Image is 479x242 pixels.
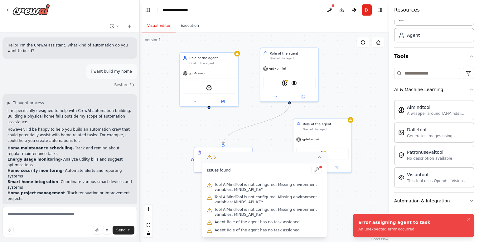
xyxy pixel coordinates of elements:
[5,226,14,235] button: Improve this prompt
[215,228,300,233] span: Agent Role of the agent has no task assigned
[7,42,132,54] p: Hello! I'm the CrewAI assistant. What kind of automation do you want to build?
[303,122,349,127] div: Role of the agent
[144,205,152,237] div: React Flow controls
[176,19,204,32] button: Execution
[144,213,152,221] button: zoom out
[358,227,430,232] div: An unexpected error occurred
[394,193,474,209] button: Automation & Integration
[394,9,474,47] div: Crew
[124,22,134,30] button: Start a new chat
[207,168,231,173] span: Issues found
[144,221,152,229] button: fit view
[302,138,319,141] span: gpt-4o-mini
[204,150,213,155] div: home
[144,229,152,237] button: toggle interactivity
[221,104,292,144] g: Edge from 8252b38e-fbbf-4fa4-abca-1a604712a6cd to 8d0d58b2-d3b1-42da-b55f-1b4d928cf711
[145,37,161,42] div: Version 1
[407,178,470,183] div: This tool uses OpenAI's Vision API to describe the contents of an image.
[407,111,470,116] div: A wrapper around [AI-Minds]([URL][DOMAIN_NAME]). Useful for when you need answers to questions fr...
[215,220,300,225] span: Agent Role of the agent has no task assigned
[293,119,352,173] div: Role of the agentGoal of the agentgpt-4o-miniAIMindTool
[144,205,152,213] button: zoom in
[323,165,350,170] button: Open in side panel
[398,107,404,113] img: Aimindtool
[162,7,194,13] nav: breadcrumb
[320,151,325,157] img: AIMindTool
[270,56,316,60] div: Goal of the agent
[394,81,474,98] button: AI & Machine Learning
[7,100,10,105] span: ▶
[7,145,132,157] li: - Track and remind about regular maintenance tasks
[7,191,65,195] strong: Home project management
[407,104,470,110] div: Aimindtool
[407,32,420,38] div: Agent
[13,100,44,105] span: Thought process
[394,6,420,14] h4: Resources
[407,172,470,178] div: Visiontool
[269,67,286,70] span: gpt-4o-mini
[7,108,132,125] p: I'm specifically designed to help with CrewAI automation building. Building a physical home falls...
[303,128,349,131] div: Goal of the agent
[12,4,50,15] img: Logo
[189,61,235,65] div: Goal of the agent
[407,127,470,133] div: Dalletool
[407,149,452,155] div: Patronusevaltool
[215,207,322,217] span: Tool AIMindTool is not configured. Missing environment variables: MINDS_API_KEY
[213,154,216,160] span: 5
[142,19,176,32] button: Visual Editor
[394,198,450,204] div: Automation & Integration
[7,100,44,105] button: ▶Thought process
[189,56,235,60] div: Role of the agent
[407,133,470,138] div: Generates images using OpenAI's Dall-E model.
[91,69,132,74] p: i want build my home
[103,226,111,235] button: Click to speak your automation idea
[394,86,443,93] div: AI & Machine Learning
[206,85,212,90] img: AIMindTool
[291,80,297,86] img: VisionTool
[112,80,137,89] button: Restore
[260,48,319,102] div: Role of the agentGoal of the agentgpt-4o-miniAIMindToolVisionTool
[189,71,206,75] span: gpt-4o-mini
[143,6,152,14] button: Hide left sidebar
[194,147,253,173] div: homeTask description
[7,157,132,168] li: - Analyze utility bills and suggest optimizations
[116,228,126,233] span: Send
[7,127,132,143] p: However, I'd be happy to help you build an automation crew that could potentially assist with hom...
[358,219,430,225] div: Error assigning agent to task
[210,99,236,104] button: Open in side panel
[215,195,322,205] span: Tool AIMindTool is not configured. Missing environment variables: MINDS_API_KEY
[7,190,132,201] li: - Track renovation or improvement projects
[398,174,404,181] img: Visiontool
[407,156,452,161] div: No description available
[215,182,322,192] span: Tool AIMindTool is not configured. Missing environment variables: MINDS_API_KEY
[398,129,404,136] img: Dalletool
[113,226,134,235] button: Send
[394,98,474,192] div: AI & Machine Learning
[282,80,288,86] img: AIMindTool
[107,22,122,30] button: Switch to previous chat
[179,52,238,107] div: Role of the agentGoal of the agentgpt-4o-miniAIMindTool
[375,6,384,14] button: Hide right sidebar
[7,168,62,173] strong: Home security monitoring
[7,157,61,162] strong: Energy usage monitoring
[93,226,101,235] button: Upload files
[398,152,404,158] img: Patronusevaltool
[7,146,72,150] strong: Home maintenance scheduling
[394,48,474,65] button: Tools
[202,152,327,163] button: 5
[7,168,132,179] li: - Automate alerts and reporting systems
[290,94,317,99] button: Open in side panel
[270,51,316,56] div: Role of the agent
[7,179,132,190] li: - Coordinate various smart devices and systems
[7,180,58,184] strong: Smart home integration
